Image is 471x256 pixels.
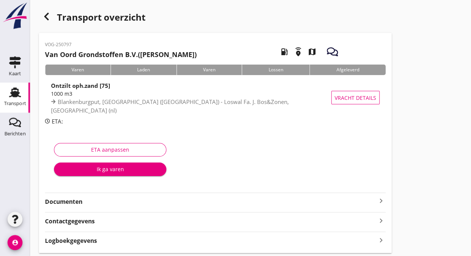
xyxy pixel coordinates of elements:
[176,65,242,75] div: Varen
[274,41,295,62] i: local_gas_station
[288,41,309,62] i: emergency_share
[45,50,138,59] strong: Van Oord Grondstoffen B.V.
[45,41,197,48] p: VOG-250797
[51,90,335,98] div: 1000 m3
[377,215,386,226] i: keyboard_arrow_right
[45,81,386,114] a: Ontzilt oph.zand [75]1000 m3Blankenburgput, [GEOGRAPHIC_DATA] ([GEOGRAPHIC_DATA]) - Loswal Fa. J....
[242,65,310,75] div: Lossen
[45,236,97,245] strong: Logboekgegevens
[377,235,386,245] i: keyboard_arrow_right
[60,165,160,173] div: Ik ga varen
[45,217,95,226] strong: Contactgegevens
[1,2,28,30] img: logo-small.a267ee39.svg
[4,131,26,136] div: Berichten
[9,71,21,76] div: Kaart
[45,197,377,206] strong: Documenten
[51,82,110,89] strong: Ontzilt oph.zand [75]
[45,50,197,60] h2: ([PERSON_NAME])
[51,98,289,114] span: Blankenburgput, [GEOGRAPHIC_DATA] ([GEOGRAPHIC_DATA]) - Loswal Fa. J. Bos&Zonen, [GEOGRAPHIC_DATA...
[60,146,160,154] div: ETA aanpassen
[377,196,386,205] i: keyboard_arrow_right
[301,41,322,62] i: map
[39,9,392,27] div: Transport overzicht
[331,91,380,104] button: Vracht details
[52,117,63,125] span: ETA:
[310,65,386,75] div: Afgeleverd
[7,235,22,250] i: account_circle
[335,94,376,102] span: Vracht details
[54,163,166,176] button: Ik ga varen
[4,101,26,106] div: Transport
[45,65,111,75] div: Varen
[54,143,166,157] button: ETA aanpassen
[111,65,176,75] div: Laden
